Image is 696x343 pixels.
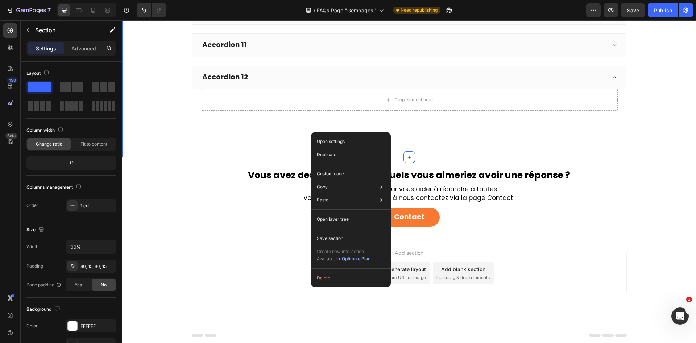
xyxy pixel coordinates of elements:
[35,26,95,34] p: Section
[341,255,371,262] button: Optimize Plan
[272,192,302,201] strong: Contact
[80,263,115,270] div: 80, 15, 80, 15
[5,133,17,139] div: Beta
[122,20,696,343] iframe: Design area
[317,151,336,158] p: Duplicate
[317,138,345,145] p: Open settings
[314,254,368,261] span: then drag & drop elements
[26,225,46,235] div: Size
[209,245,253,253] div: Choose templates
[26,305,62,314] div: Background
[317,184,328,190] p: Copy
[270,229,304,236] span: Add section
[314,271,388,285] button: Delete
[1,165,573,173] p: Notre équipe est là pour vous aider à répondre à toutes
[206,254,255,261] span: inspired by CRO experts
[265,254,304,261] span: from URL or image
[627,7,639,13] span: Save
[26,244,38,250] div: Width
[26,263,43,269] div: Padding
[671,307,689,325] iframe: Intercom live chat
[26,126,65,135] div: Column width
[36,45,56,52] p: Settings
[317,197,328,203] p: Paste
[75,282,82,288] span: Yes
[648,3,678,17] button: Publish
[7,77,17,83] div: 450
[3,3,54,17] button: 7
[317,256,340,261] span: Available in
[317,216,349,222] p: Open layer tree
[36,141,62,147] span: Change ratio
[319,245,363,253] div: Add blank section
[342,256,370,262] div: Optimize Plan
[621,3,645,17] button: Save
[317,235,343,242] p: Save section
[47,6,51,15] p: 7
[26,323,38,329] div: Color
[314,7,315,14] span: /
[686,297,692,302] span: 1
[26,183,83,192] div: Columns management
[80,141,107,147] span: Fit to content
[401,7,438,13] span: Need republishing
[28,158,115,168] div: 12
[317,7,376,14] span: FAQs Page "Gempages"
[26,282,62,288] div: Page padding
[26,69,51,78] div: Layout
[26,202,38,209] div: Order
[317,171,344,177] p: Custom code
[71,45,96,52] p: Advanced
[101,282,107,288] span: No
[317,248,371,255] p: Create new interaction
[266,245,304,253] div: Generate layout
[137,3,166,17] div: Undo/Redo
[272,77,311,82] div: Drop element here
[654,7,672,14] div: Publish
[80,323,115,330] div: FFFFFF
[66,240,116,253] input: Auto
[257,187,318,207] a: Contact
[1,173,573,182] p: vos questions, n'hésitez pas à nous contactez via la page Contact.
[70,148,505,162] h2: Vous avez des questions auxquels vous aimeriez avoir une réponse ?
[80,203,115,209] div: 1 col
